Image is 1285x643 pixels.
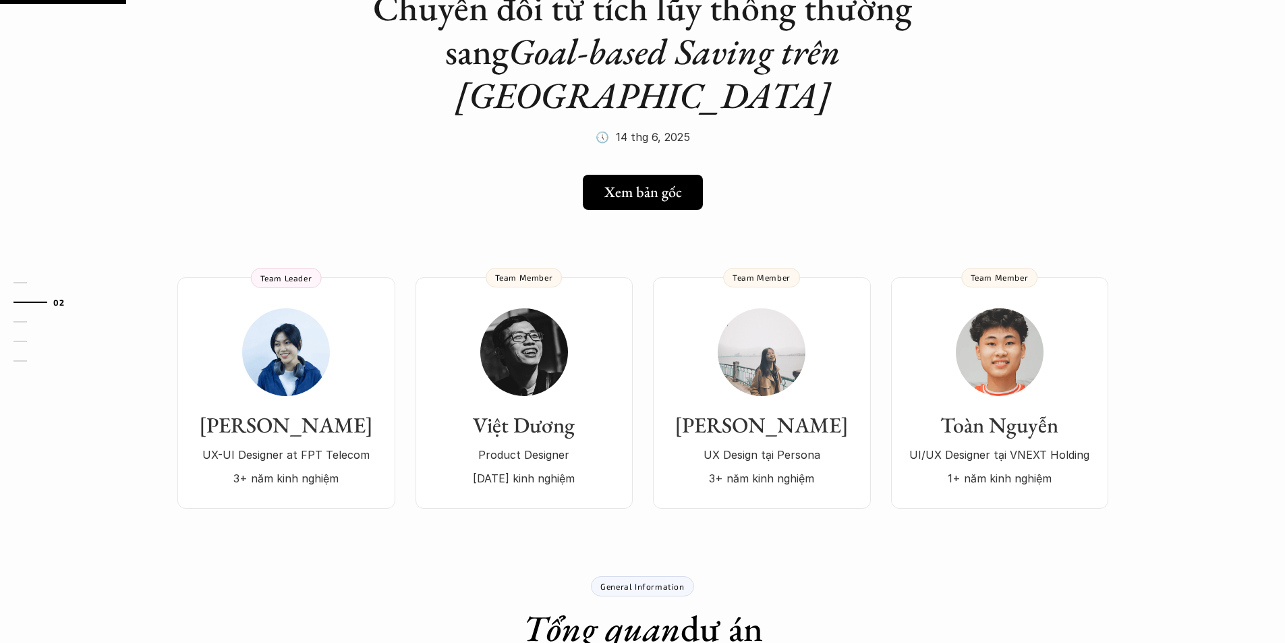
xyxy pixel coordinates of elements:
strong: 02 [53,297,64,306]
h3: Việt Dương [429,412,619,438]
p: 1+ năm kinh nghiệm [905,468,1095,488]
a: 02 [13,294,78,310]
p: [DATE] kinh nghiệm [429,468,619,488]
p: Team Member [733,273,791,282]
h5: Xem bản gốc [604,184,682,201]
p: UI/UX Designer tại VNEXT Holding [905,445,1095,465]
p: UX Design tại Persona [666,445,857,465]
p: 3+ năm kinh nghiệm [666,468,857,488]
p: General Information [600,582,684,591]
p: 🕔 14 thg 6, 2025 [596,127,690,147]
h3: [PERSON_NAME] [666,412,857,438]
p: Team Leader [260,273,312,283]
a: Toàn NguyễnUI/UX Designer tại VNEXT Holding1+ năm kinh nghiệmTeam Member [891,277,1108,509]
a: [PERSON_NAME]UX-UI Designer at FPT Telecom3+ năm kinh nghiệmTeam Leader [177,277,395,509]
a: Xem bản gốc [583,175,703,210]
em: Goal-based Saving trên [GEOGRAPHIC_DATA] [455,28,849,119]
a: Việt DươngProduct Designer[DATE] kinh nghiệmTeam Member [416,277,633,509]
p: 3+ năm kinh nghiệm [191,468,382,488]
p: Team Member [495,273,553,282]
p: Product Designer [429,445,619,465]
h3: Toàn Nguyễn [905,412,1095,438]
h3: [PERSON_NAME] [191,412,382,438]
p: UX-UI Designer at FPT Telecom [191,445,382,465]
p: Team Member [971,273,1029,282]
a: [PERSON_NAME]UX Design tại Persona3+ năm kinh nghiệmTeam Member [653,277,871,509]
